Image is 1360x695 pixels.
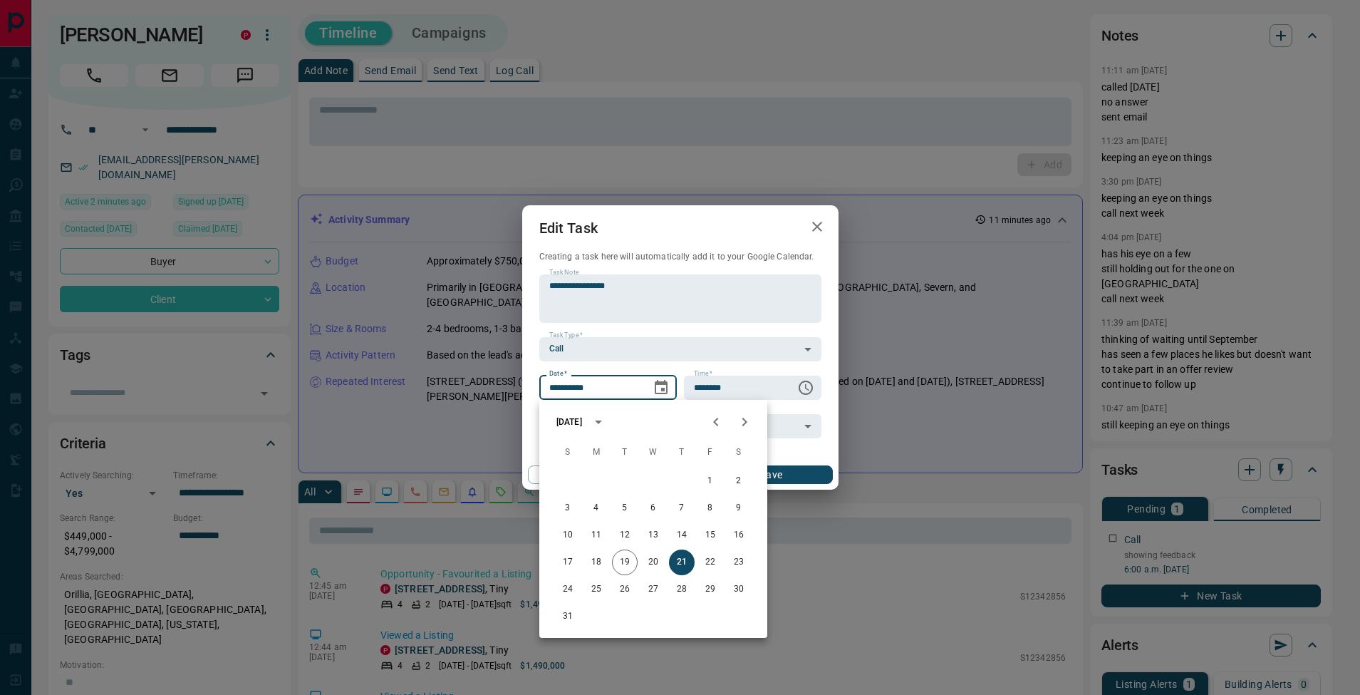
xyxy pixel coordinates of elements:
button: 24 [555,577,581,602]
button: 30 [726,577,752,602]
button: 2 [726,468,752,494]
button: 16 [726,522,752,548]
label: Task Type [549,331,583,340]
h2: Edit Task [522,205,615,251]
button: 22 [697,550,723,575]
button: 18 [583,550,609,575]
button: Save [710,465,832,484]
button: 26 [612,577,638,602]
span: Tuesday [612,438,638,467]
button: Choose date, selected date is Aug 21, 2025 [647,374,675,402]
button: 19 [612,550,638,575]
button: 13 [640,522,666,548]
button: 12 [612,522,638,548]
label: Task Note [549,268,578,277]
span: Thursday [669,438,695,467]
button: 23 [726,550,752,575]
button: 11 [583,522,609,548]
button: 21 [669,550,695,575]
button: 14 [669,522,695,548]
button: 9 [726,495,752,521]
button: 6 [640,495,666,521]
label: Date [549,369,567,379]
button: Choose time, selected time is 6:00 AM [791,374,820,402]
button: 25 [583,577,609,602]
button: 5 [612,495,638,521]
button: 29 [697,577,723,602]
button: 17 [555,550,581,575]
button: 20 [640,550,666,575]
button: 4 [583,495,609,521]
div: [DATE] [556,416,582,428]
button: 8 [697,495,723,521]
span: Monday [583,438,609,467]
label: Time [694,369,712,379]
button: 28 [669,577,695,602]
button: Previous month [702,408,730,436]
button: 1 [697,468,723,494]
button: 31 [555,604,581,629]
button: 15 [697,522,723,548]
button: 10 [555,522,581,548]
button: calendar view is open, switch to year view [586,410,611,434]
span: Friday [697,438,723,467]
span: Sunday [555,438,581,467]
div: Call [539,337,821,361]
button: Cancel [528,465,650,484]
button: Next month [730,408,759,436]
span: Wednesday [640,438,666,467]
button: 7 [669,495,695,521]
button: 3 [555,495,581,521]
span: Saturday [726,438,752,467]
p: Creating a task here will automatically add it to your Google Calendar. [539,251,821,263]
button: 27 [640,577,666,602]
